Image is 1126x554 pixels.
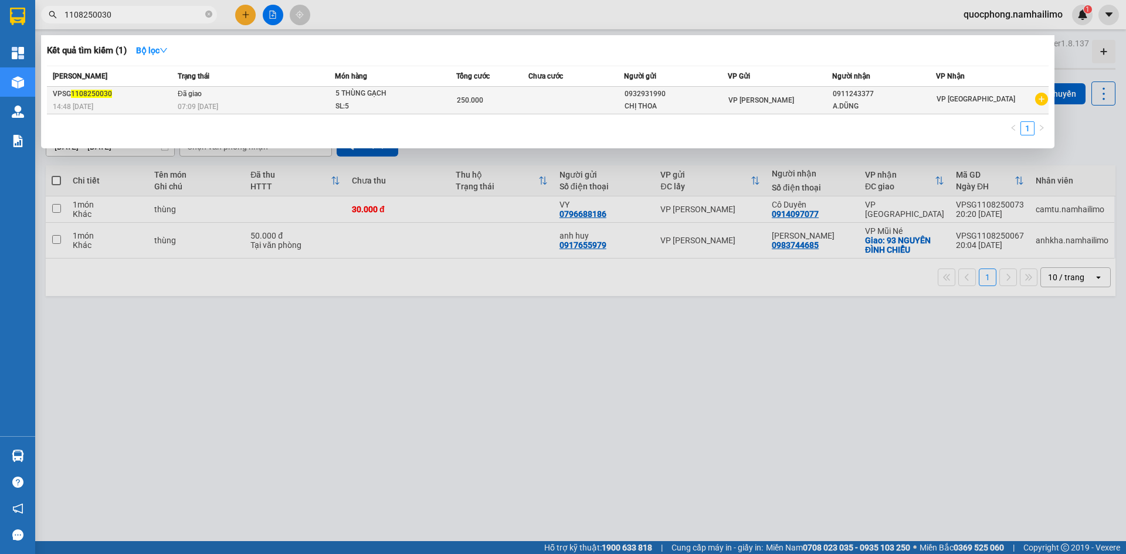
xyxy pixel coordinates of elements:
[178,90,202,98] span: Đã giao
[1021,122,1034,135] a: 1
[728,72,750,80] span: VP Gửi
[12,529,23,541] span: message
[65,8,203,21] input: Tìm tên, số ĐT hoặc mã đơn
[528,72,563,80] span: Chưa cước
[1038,124,1045,131] span: right
[12,450,24,462] img: warehouse-icon
[178,72,209,80] span: Trạng thái
[160,46,168,55] span: down
[53,103,93,111] span: 14:48 [DATE]
[335,100,423,113] div: SL: 5
[205,11,212,18] span: close-circle
[47,45,127,57] h3: Kết quả tìm kiếm ( 1 )
[12,106,24,118] img: warehouse-icon
[625,100,727,113] div: CHỊ THOA
[12,135,24,147] img: solution-icon
[833,100,935,113] div: A.DŨNG
[1020,121,1035,135] li: 1
[12,477,23,488] span: question-circle
[624,72,656,80] span: Người gửi
[832,72,870,80] span: Người nhận
[53,88,174,100] div: VPSG
[1035,121,1049,135] li: Next Page
[136,46,168,55] strong: Bộ lọc
[71,90,112,98] span: 1108250030
[728,96,794,104] span: VP [PERSON_NAME]
[1035,93,1048,106] span: plus-circle
[1010,124,1017,131] span: left
[457,96,483,104] span: 250.000
[456,72,490,80] span: Tổng cước
[1006,121,1020,135] button: left
[625,88,727,100] div: 0932931990
[49,11,57,19] span: search
[335,72,367,80] span: Món hàng
[12,503,23,514] span: notification
[937,95,1015,103] span: VP [GEOGRAPHIC_DATA]
[53,72,107,80] span: [PERSON_NAME]
[1035,121,1049,135] button: right
[205,9,212,21] span: close-circle
[178,103,218,111] span: 07:09 [DATE]
[936,72,965,80] span: VP Nhận
[127,41,177,60] button: Bộ lọcdown
[10,8,25,25] img: logo-vxr
[12,76,24,89] img: warehouse-icon
[833,88,935,100] div: 0911243377
[1006,121,1020,135] li: Previous Page
[12,47,24,59] img: dashboard-icon
[335,87,423,100] div: 5 THÙNG GẠCH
